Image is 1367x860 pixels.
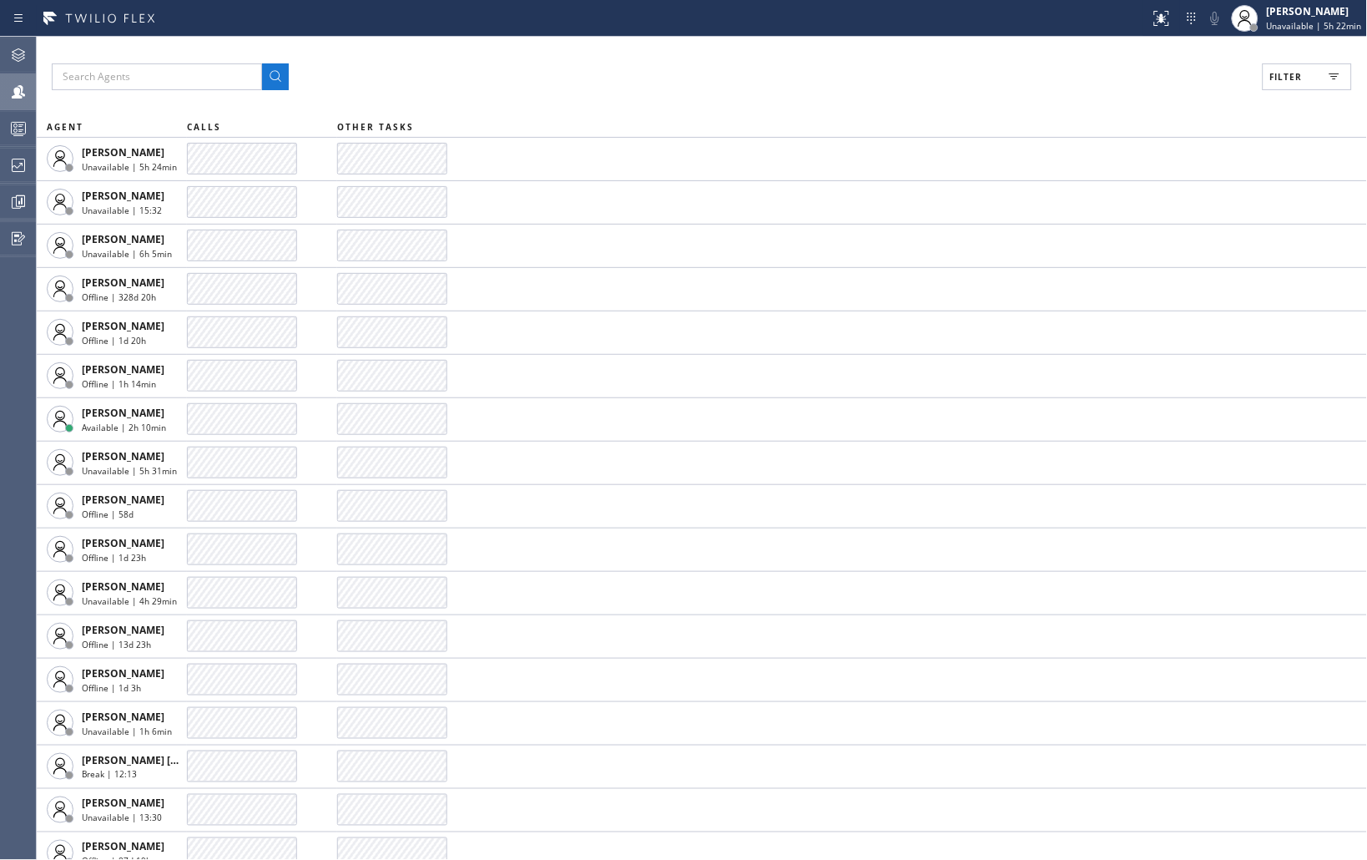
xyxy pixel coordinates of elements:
[337,121,414,133] span: OTHER TASKS
[82,465,177,477] span: Unavailable | 5h 31min
[82,406,164,420] span: [PERSON_NAME]
[1263,63,1352,90] button: Filter
[52,63,262,90] input: Search Agents
[82,682,141,694] span: Offline | 1d 3h
[82,769,137,781] span: Break | 12:13
[82,291,156,303] span: Offline | 328d 20h
[187,121,221,133] span: CALLS
[82,639,151,650] span: Offline | 13d 23h
[82,378,156,390] span: Offline | 1h 14min
[82,205,162,216] span: Unavailable | 15:32
[82,508,134,520] span: Offline | 58d
[82,422,166,433] span: Available | 2h 10min
[82,710,164,724] span: [PERSON_NAME]
[82,812,162,824] span: Unavailable | 13:30
[1267,20,1362,32] span: Unavailable | 5h 22min
[82,362,164,377] span: [PERSON_NAME]
[82,666,164,680] span: [PERSON_NAME]
[82,536,164,550] span: [PERSON_NAME]
[1270,71,1303,83] span: Filter
[82,449,164,463] span: [PERSON_NAME]
[47,121,83,133] span: AGENT
[82,552,146,564] span: Offline | 1d 23h
[82,161,177,173] span: Unavailable | 5h 24min
[82,276,164,290] span: [PERSON_NAME]
[82,145,164,159] span: [PERSON_NAME]
[82,595,177,607] span: Unavailable | 4h 29min
[1203,7,1227,30] button: Mute
[82,319,164,333] span: [PERSON_NAME]
[82,840,164,854] span: [PERSON_NAME]
[82,797,164,811] span: [PERSON_NAME]
[82,623,164,637] span: [PERSON_NAME]
[82,493,164,507] span: [PERSON_NAME]
[82,248,172,260] span: Unavailable | 6h 5min
[82,753,250,767] span: [PERSON_NAME] [PERSON_NAME]
[82,335,146,347] span: Offline | 1d 20h
[82,189,164,203] span: [PERSON_NAME]
[1267,4,1362,18] div: [PERSON_NAME]
[82,232,164,246] span: [PERSON_NAME]
[82,579,164,594] span: [PERSON_NAME]
[82,726,172,737] span: Unavailable | 1h 6min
